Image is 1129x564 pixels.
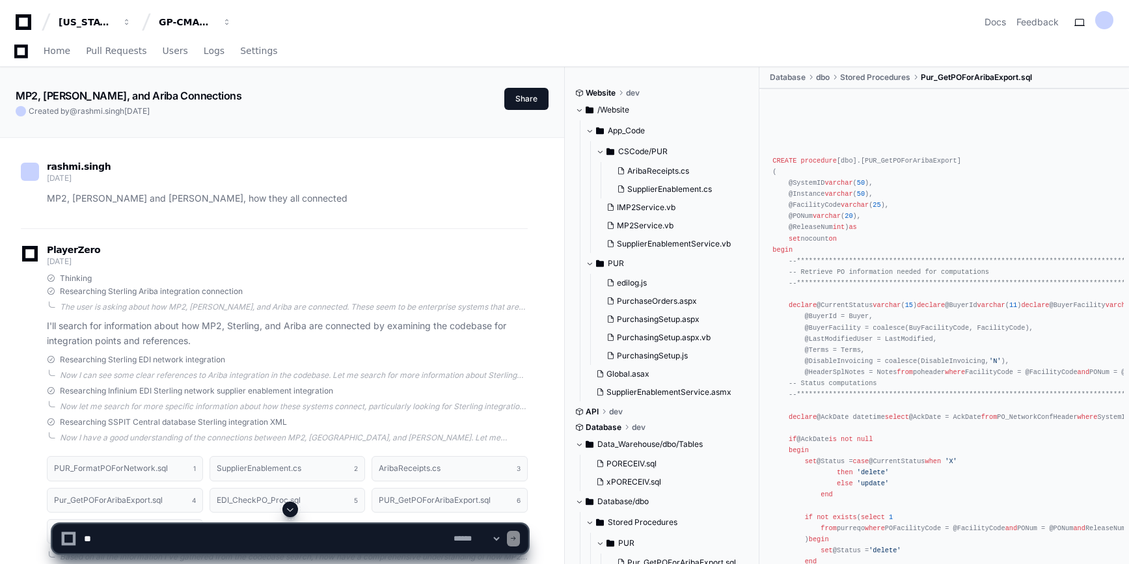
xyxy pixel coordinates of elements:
[800,157,836,165] span: procedure
[517,463,521,474] span: 3
[606,369,649,379] span: Global.asax
[601,198,742,217] button: IMP2Service.vb
[617,239,731,249] span: SupplierEnablementService.vb
[627,184,712,195] span: SupplierEnablement.cs
[60,286,243,297] span: Researching Sterling Ariba integration connection
[240,36,277,66] a: Settings
[601,310,742,329] button: PurchasingSetup.aspx
[873,301,901,309] span: varchar
[772,246,793,254] span: begin
[789,413,817,421] span: declare
[917,301,945,309] span: declare
[586,120,750,141] button: App_Code
[821,490,832,498] span: end
[601,329,742,347] button: PurchasingSetup.aspx.vb
[921,72,1032,83] span: Pur_GetPOForAribaExport.sql
[609,407,623,417] span: dev
[47,488,203,513] button: Pur_GetPOForAribaExport.sql4
[163,47,188,55] span: Users
[591,473,742,491] button: xPORECEIV.sql
[608,258,624,269] span: PUR
[617,221,673,231] span: MP2Service.vb
[354,495,358,505] span: 5
[977,301,1005,309] span: varchar
[905,301,913,309] span: 15
[857,435,873,443] span: null
[845,212,852,220] span: 20
[885,413,909,421] span: select
[60,433,528,443] div: Now I have a good understanding of the connections between MP2, [GEOGRAPHIC_DATA], and [PERSON_NA...
[606,459,657,469] span: PORECEIV.sql
[857,468,889,476] span: 'delete'
[60,302,528,312] div: The user is asking about how MP2, [PERSON_NAME], and Ariba are connected. These seem to be enterp...
[70,106,77,116] span: @
[154,10,237,34] button: GP-CMAG-MP2
[586,422,621,433] span: Database
[54,464,168,472] h1: PUR_FormatPOForNetwork.sql
[596,256,604,271] svg: Directory
[504,88,549,110] button: Share
[586,102,593,118] svg: Directory
[163,36,188,66] a: Users
[945,457,957,465] span: 'X'
[354,463,358,474] span: 2
[47,161,111,172] span: rashmi.singh
[597,105,629,115] span: /Website
[601,292,742,310] button: PurchaseOrders.aspx
[789,435,796,443] span: if
[849,223,856,231] span: as
[989,357,1001,365] span: 'N'
[47,246,100,254] span: PlayerZero
[770,72,806,83] span: Database
[60,386,333,396] span: Researching Infinium EDI Sterling network supplier enablement integration
[586,88,616,98] span: Website
[805,457,817,465] span: set
[612,180,742,198] button: SupplierEnablement.cs
[789,235,800,243] span: set
[829,435,837,443] span: is
[60,370,528,381] div: Now I can see some clear references to Ariba integration in the codebase. Let me search for more ...
[606,477,661,487] span: xPORECEIV.sql
[1009,301,1017,309] span: 11
[210,488,366,513] button: EDI_CheckPO_Proc.sql5
[240,47,277,55] span: Settings
[813,212,841,220] span: varchar
[873,201,880,209] span: 25
[618,146,668,157] span: CSCode/PUR
[192,495,196,505] span: 4
[945,368,965,376] span: where
[591,455,742,473] button: PORECEIV.sql
[372,488,528,513] button: PUR_GetPOForAribaExport.sql6
[1078,413,1098,421] span: where
[60,355,225,365] span: Researching Sterling EDI network integration
[47,256,71,266] span: [DATE]
[857,479,889,487] span: 'update'
[601,217,742,235] button: MP2Service.vb
[985,16,1006,29] a: Docs
[617,351,688,361] span: PurchasingSetup.js
[837,468,853,476] span: then
[597,496,649,507] span: Database/dbo
[60,417,287,427] span: Researching SSPIT Central database Sterling integration XML
[591,383,742,401] button: SupplierEnablementService.asmx
[60,401,528,412] div: Now let me search for more specific information about how these systems connect, particularly loo...
[925,457,941,465] span: when
[54,496,163,504] h1: Pur_GetPOForAribaExport.sql
[575,100,750,120] button: /Website
[86,47,146,55] span: Pull Requests
[372,456,528,481] button: AribaReceipts.cs3
[44,36,70,66] a: Home
[632,422,646,433] span: dev
[210,456,366,481] button: SupplierEnablement.cs2
[193,463,196,474] span: 1
[47,191,528,206] p: MP2, [PERSON_NAME] and [PERSON_NAME], how they all connected
[86,36,146,66] a: Pull Requests
[16,89,242,102] app-text-character-animate: MP2, [PERSON_NAME], and Ariba Connections
[124,106,150,116] span: [DATE]
[606,144,614,159] svg: Directory
[601,347,742,365] button: PurchasingSetup.js
[857,179,865,187] span: 50
[29,106,150,116] span: Created by
[597,439,703,450] span: Data_Warehouse/dbo/Tables
[53,10,137,34] button: [US_STATE] Pacific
